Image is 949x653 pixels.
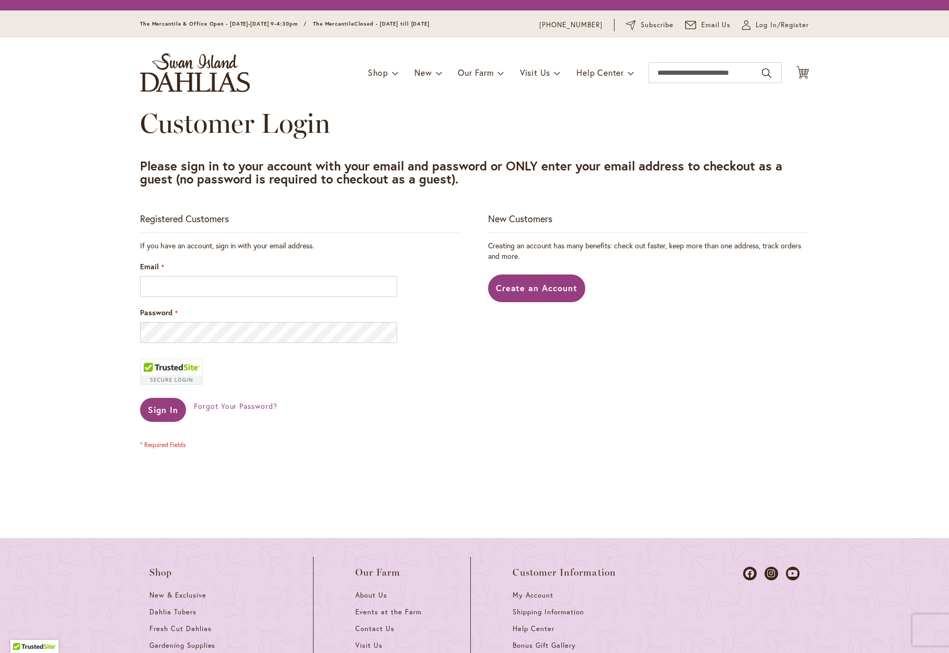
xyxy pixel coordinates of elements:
[140,20,354,27] span: The Mercantile & Office Open - [DATE]-[DATE] 9-4:30pm / The Mercantile
[149,567,172,578] span: Shop
[762,65,771,82] button: Search
[149,591,206,600] span: New & Exclusive
[354,20,430,27] span: Closed - [DATE] till [DATE]
[149,608,196,616] span: Dahlia Tubers
[520,67,550,78] span: Visit Us
[701,20,731,30] span: Email Us
[140,398,186,422] button: Sign In
[539,20,603,30] a: [PHONE_NUMBER]
[488,240,809,261] p: Creating an account has many benefits: check out faster, keep more than one address, track orders...
[194,401,277,411] a: Forgot Your Password?
[8,616,37,645] iframe: Launch Accessibility Center
[742,20,809,30] a: Log In/Register
[140,107,330,140] span: Customer Login
[140,307,172,317] span: Password
[140,261,159,271] span: Email
[496,282,578,293] span: Create an Account
[685,20,731,30] a: Email Us
[355,624,395,633] span: Contact Us
[140,240,461,251] div: If you have an account, sign in with your email address.
[140,53,250,92] a: store logo
[368,67,388,78] span: Shop
[414,67,432,78] span: New
[576,67,624,78] span: Help Center
[513,567,616,578] span: Customer Information
[140,359,203,385] div: TrustedSite Certified
[488,212,552,225] strong: New Customers
[786,567,800,580] a: Dahlias on Youtube
[765,567,778,580] a: Dahlias on Instagram
[140,157,782,187] strong: Please sign in to your account with your email and password or ONLY enter your email address to c...
[149,624,212,633] span: Fresh Cut Dahlias
[513,608,584,616] span: Shipping Information
[513,624,554,633] span: Help Center
[756,20,809,30] span: Log In/Register
[626,20,674,30] a: Subscribe
[458,67,493,78] span: Our Farm
[355,591,387,600] span: About Us
[355,567,400,578] span: Our Farm
[140,212,229,225] strong: Registered Customers
[355,641,383,650] span: Visit Us
[148,404,178,415] span: Sign In
[641,20,674,30] span: Subscribe
[513,591,553,600] span: My Account
[488,274,586,302] a: Create an Account
[513,641,575,650] span: Bonus Gift Gallery
[355,608,421,616] span: Events at the Farm
[743,567,757,580] a: Dahlias on Facebook
[149,641,215,650] span: Gardening Supplies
